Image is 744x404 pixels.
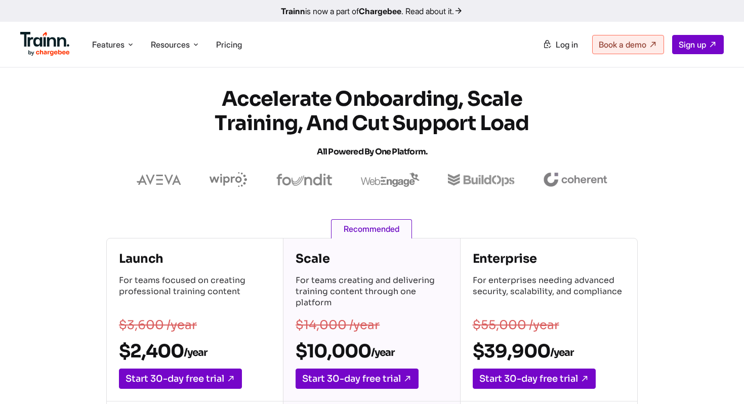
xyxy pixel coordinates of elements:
a: Pricing [216,39,242,50]
iframe: Chat Widget [693,355,744,404]
img: wipro logo [210,172,247,187]
s: $55,000 /year [473,317,559,333]
p: For teams focused on creating professional training content [119,275,271,310]
b: Trainn [281,6,305,16]
span: Features [92,39,125,50]
a: Start 30-day free trial [119,369,242,389]
s: $14,000 /year [296,317,380,333]
sub: /year [550,346,573,359]
a: Start 30-day free trial [296,369,419,389]
span: Sign up [679,39,706,50]
b: Chargebee [359,6,401,16]
s: $3,600 /year [119,317,197,333]
h2: $39,900 [473,340,625,362]
img: aveva logo [137,175,181,185]
h4: Scale [296,251,447,267]
h4: Enterprise [473,251,625,267]
span: Resources [151,39,190,50]
p: For enterprises needing advanced security, scalability, and compliance [473,275,625,310]
span: Recommended [331,219,412,238]
img: foundit logo [276,174,333,186]
img: Trainn Logo [20,32,70,56]
h2: $10,000 [296,340,447,362]
sub: /year [371,346,394,359]
h1: Accelerate Onboarding, Scale Training, and Cut Support Load [190,87,554,164]
img: buildops logo [448,174,514,186]
a: Start 30-day free trial [473,369,596,389]
a: Book a demo [592,35,664,54]
img: webengage logo [361,173,420,187]
a: Sign up [672,35,724,54]
img: coherent logo [543,173,607,187]
sub: /year [184,346,207,359]
h2: $2,400 [119,340,271,362]
span: All Powered by One Platform. [317,146,428,157]
a: Log in [536,35,584,54]
span: Book a demo [599,39,646,50]
h4: Launch [119,251,271,267]
p: For teams creating and delivering training content through one platform [296,275,447,310]
span: Log in [556,39,578,50]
